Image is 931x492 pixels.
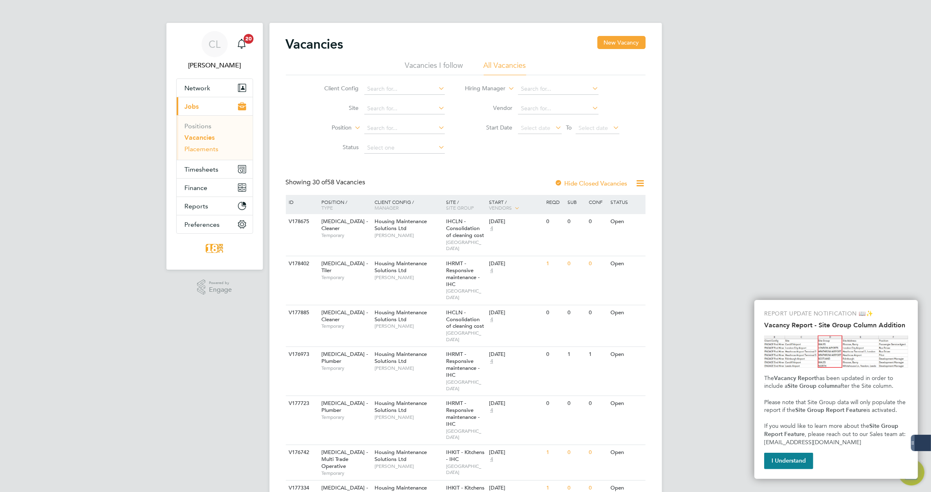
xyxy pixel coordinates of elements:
[321,414,370,420] span: Temporary
[555,179,628,187] label: Hide Closed Vacancies
[544,305,565,320] div: 0
[795,407,866,414] strong: Site Group Report Feature
[287,305,316,320] div: V177885
[244,34,254,44] span: 20
[313,178,328,186] span: 30 of
[287,445,316,460] div: V176742
[321,232,370,239] span: Temporary
[458,85,505,93] label: Hiring Manager
[185,165,219,173] span: Timesheets
[579,124,608,132] span: Select date
[544,195,565,209] div: Reqd
[204,242,226,255] img: 18rec-logo-retina.png
[608,305,644,320] div: Open
[446,260,480,288] span: IHRMT - Responsive maintenance - IHC
[176,242,253,255] a: Go to home page
[287,214,316,229] div: V178675
[375,351,427,365] span: Housing Maintenance Solutions Ltd
[764,335,908,368] img: Site Group Column in Vacancy Report
[364,123,445,134] input: Search for...
[489,400,542,407] div: [DATE]
[446,449,485,463] span: IHKIT - Kitchens - IHC
[446,288,485,300] span: [GEOGRAPHIC_DATA]
[597,36,646,49] button: New Vacancy
[321,204,333,211] span: Type
[375,449,427,463] span: Housing Maintenance Solutions Ltd
[321,274,370,281] span: Temporary
[764,375,895,390] span: has been updated in order to include a
[446,379,485,391] span: [GEOGRAPHIC_DATA]
[764,310,908,318] p: REPORT UPDATE NOTIFICATION 📖✨
[518,83,599,95] input: Search for...
[185,84,211,92] span: Network
[185,103,199,110] span: Jobs
[608,214,644,229] div: Open
[489,267,494,274] span: 4
[321,470,370,476] span: Temporary
[774,375,816,382] strong: Vacancy Report
[176,31,253,70] a: Go to account details
[764,375,774,382] span: The
[321,323,370,329] span: Temporary
[446,351,480,378] span: IHRMT - Responsive maintenance - IHC
[446,330,485,342] span: [GEOGRAPHIC_DATA]
[375,260,427,274] span: Housing Maintenance Solutions Ltd
[209,280,232,286] span: Powered by
[286,36,343,52] h2: Vacancies
[565,305,587,320] div: 0
[286,178,367,187] div: Showing
[446,463,485,476] span: [GEOGRAPHIC_DATA]
[446,204,474,211] span: Site Group
[375,204,399,211] span: Manager
[315,195,372,215] div: Position /
[312,104,359,112] label: Site
[446,239,485,252] span: [GEOGRAPHIC_DATA]
[565,396,587,411] div: 0
[489,309,542,316] div: [DATE]
[375,463,442,470] span: [PERSON_NAME]
[608,445,644,460] div: Open
[489,225,494,232] span: 4
[364,83,445,95] input: Search for...
[487,195,544,215] div: Start /
[608,347,644,362] div: Open
[764,423,869,429] span: If you would like to learn more about the
[764,321,908,329] h2: Vacancy Report - Site Group Column Addition
[489,204,512,211] span: Vendors
[185,184,208,192] span: Finance
[489,485,542,492] div: [DATE]
[465,104,512,112] label: Vendor
[764,399,907,414] span: Please note that Site Group data will only populate the report if the
[287,256,316,271] div: V178402
[372,195,444,215] div: Client Config /
[489,456,494,463] span: 4
[587,256,608,271] div: 0
[565,445,587,460] div: 0
[544,256,565,271] div: 1
[587,214,608,229] div: 0
[185,221,220,228] span: Preferences
[321,400,368,414] span: [MEDICAL_DATA] - Plumber
[185,145,219,153] a: Placements
[321,309,368,323] span: [MEDICAL_DATA] - Cleaner
[521,124,550,132] span: Select date
[375,274,442,281] span: [PERSON_NAME]
[544,396,565,411] div: 0
[321,365,370,371] span: Temporary
[185,134,215,141] a: Vacancies
[287,195,316,209] div: ID
[764,423,900,438] strong: Site Group Report Feature
[375,309,427,323] span: Housing Maintenance Solutions Ltd
[287,396,316,411] div: V177723
[587,445,608,460] div: 0
[321,351,368,365] span: [MEDICAL_DATA] - Plumber
[587,396,608,411] div: 0
[565,347,587,362] div: 1
[608,396,644,411] div: Open
[375,218,427,232] span: Housing Maintenance Solutions Ltd
[287,347,316,362] div: V176973
[465,124,512,131] label: Start Date
[587,195,608,209] div: Conf
[364,103,445,114] input: Search for...
[185,202,209,210] span: Reports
